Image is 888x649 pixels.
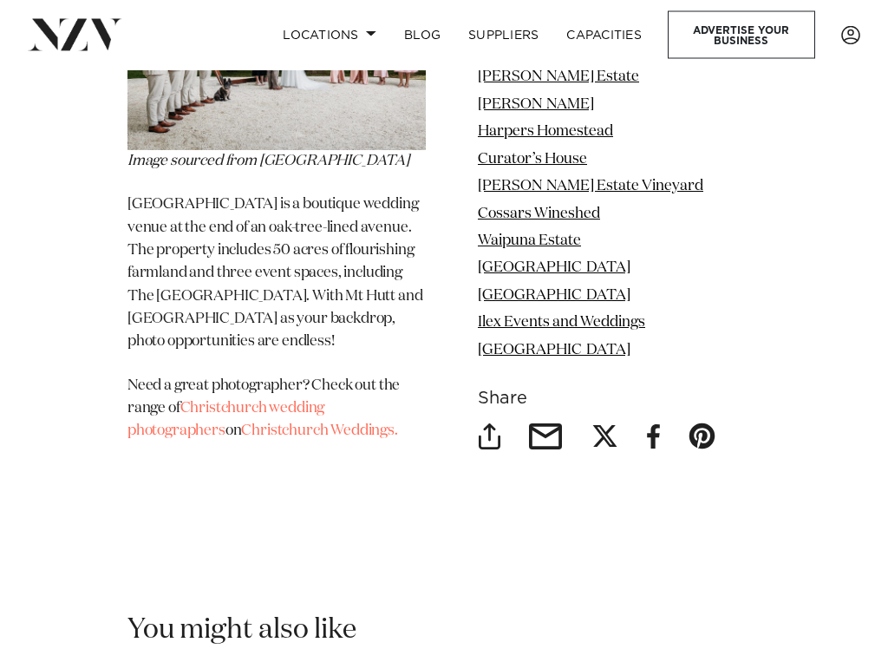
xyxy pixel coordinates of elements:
[478,316,645,331] a: Ilex Events and Weddings
[478,97,594,112] a: [PERSON_NAME]
[28,19,122,50] img: nzv-logo.png
[478,390,761,409] h6: Share
[127,154,409,169] span: Image sourced from [GEOGRAPHIC_DATA]
[478,70,639,85] a: [PERSON_NAME] Estate
[478,234,581,249] a: Waipuna Estate
[478,343,630,357] a: [GEOGRAPHIC_DATA]
[478,206,600,221] a: Cossars Wineshed
[454,16,552,54] a: SUPPLIERS
[478,261,630,276] a: [GEOGRAPHIC_DATA]
[552,16,656,54] a: Capacities
[127,194,426,354] p: [GEOGRAPHIC_DATA] is a boutique wedding venue at the end of an oak-tree-lined avenue. The propert...
[127,613,356,649] h2: You might also like
[478,152,587,167] a: Curator’s House
[478,288,630,303] a: [GEOGRAPHIC_DATA]
[127,379,400,440] span: Need a great photographer? Check out the range of on
[668,11,815,59] a: Advertise your business
[127,402,324,439] a: Christchurch wedding photographers
[390,16,454,54] a: BLOG
[269,16,390,54] a: Locations
[478,125,613,140] a: Harpers Homestead
[241,424,397,439] a: Christchurch Weddings.
[478,180,703,194] a: [PERSON_NAME] Estate Vineyard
